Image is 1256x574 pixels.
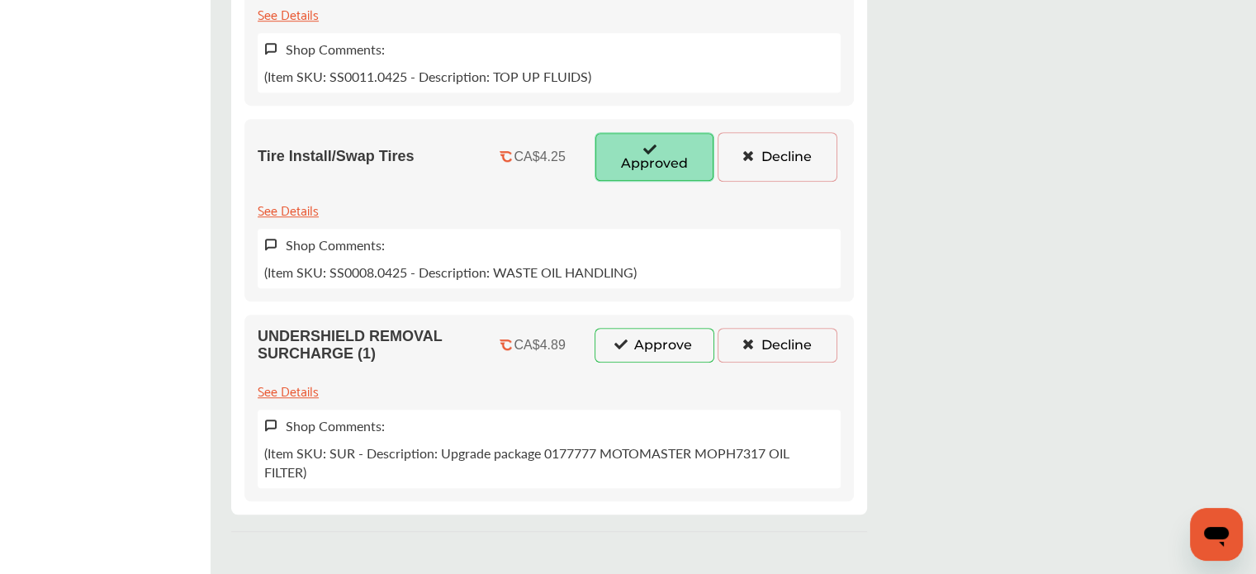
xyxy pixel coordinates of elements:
[264,263,637,282] p: (Item SKU: SS0008.0425 - Description: WASTE OIL HANDLING)
[264,42,277,56] img: svg+xml;base64,PHN2ZyB3aWR0aD0iMTYiIGhlaWdodD0iMTciIHZpZXdCb3g9IjAgMCAxNiAxNyIgZmlsbD0ibm9uZSIgeG...
[258,328,472,363] span: UNDERSHIELD REMOVAL SURCHARGE (1)
[258,2,319,25] div: See Details
[264,238,277,252] img: svg+xml;base64,PHN2ZyB3aWR0aD0iMTYiIGhlaWdodD0iMTciIHZpZXdCb3g9IjAgMCAxNiAxNyIgZmlsbD0ibm9uZSIgeG...
[286,235,385,254] label: Shop Comments:
[595,132,714,182] button: Approved
[286,40,385,59] label: Shop Comments:
[258,379,319,401] div: See Details
[258,198,319,221] div: See Details
[1190,508,1243,561] iframe: Button to launch messaging window
[718,328,837,363] button: Decline
[718,132,837,182] button: Decline
[258,148,414,165] span: Tire Install/Swap Tires
[286,416,385,435] label: Shop Comments:
[514,149,565,164] div: CA$4.25
[264,67,591,86] p: (Item SKU: SS0011.0425 - Description: TOP UP FLUIDS)
[514,338,565,353] div: CA$4.89
[264,444,834,481] p: (Item SKU: SUR - Description: Upgrade package 0177777 MOTOMASTER MOPH7317 OIL FILTER)
[595,328,714,363] button: Approve
[264,419,277,433] img: svg+xml;base64,PHN2ZyB3aWR0aD0iMTYiIGhlaWdodD0iMTciIHZpZXdCb3g9IjAgMCAxNiAxNyIgZmlsbD0ibm9uZSIgeG...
